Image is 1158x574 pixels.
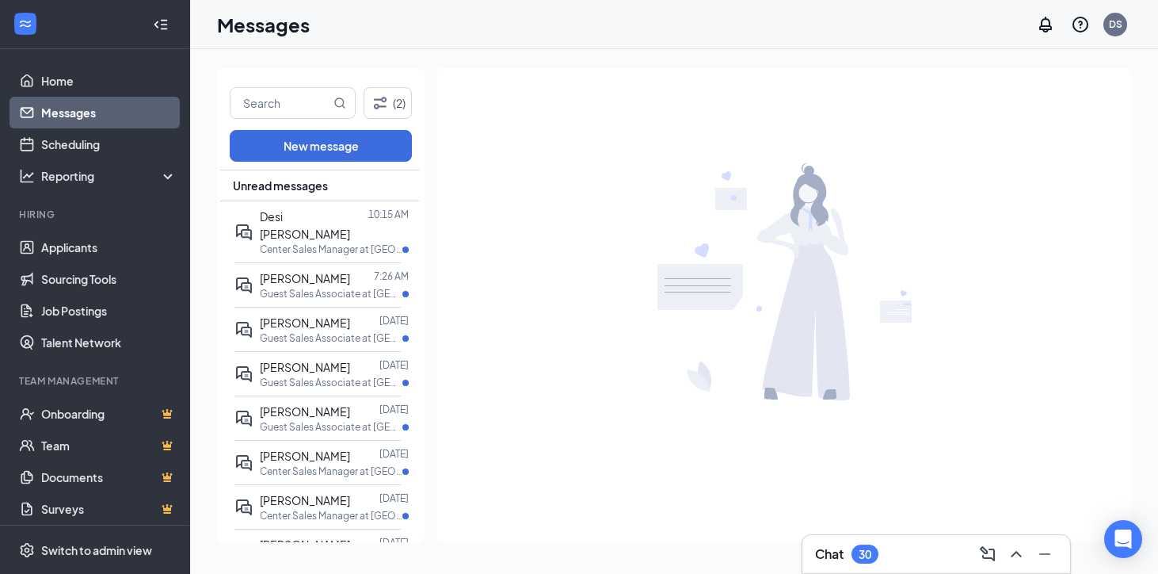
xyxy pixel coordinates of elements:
p: [DATE] [379,314,409,327]
div: Switch to admin view [41,542,152,558]
button: Filter (2) [364,87,412,119]
svg: ActiveDoubleChat [234,453,253,473]
svg: ActiveDoubleChat [234,542,253,561]
a: TeamCrown [41,430,177,461]
svg: ActiveDoubleChat [234,409,253,428]
div: DS [1109,17,1122,31]
svg: Minimize [1035,545,1054,564]
p: Center Sales Manager at [GEOGRAPHIC_DATA] [260,465,402,478]
p: Guest Sales Associate at [GEOGRAPHIC_DATA] [260,287,402,300]
a: SurveysCrown [41,493,177,525]
span: [PERSON_NAME] [260,404,350,419]
a: Job Postings [41,295,177,327]
h3: Chat [815,545,844,563]
span: [PERSON_NAME] [260,271,350,285]
svg: ComposeMessage [978,545,997,564]
span: [PERSON_NAME] [260,316,350,330]
span: [PERSON_NAME] [260,493,350,507]
svg: ActiveDoubleChat [234,498,253,517]
span: [PERSON_NAME] [260,449,350,463]
p: [DATE] [379,358,409,372]
svg: ActiveDoubleChat [234,365,253,384]
svg: Notifications [1036,15,1055,34]
a: DocumentsCrown [41,461,177,493]
svg: WorkstreamLogo [17,16,33,32]
button: ChevronUp [1004,541,1029,567]
p: [DATE] [379,492,409,505]
a: Messages [41,97,177,128]
span: [PERSON_NAME] [260,538,350,552]
p: Guest Sales Associate at [GEOGRAPHIC_DATA] [260,331,402,345]
input: Search [230,88,330,118]
a: Scheduling [41,128,177,160]
p: [DATE] [379,403,409,416]
svg: Analysis [19,168,35,184]
button: Minimize [1032,541,1057,567]
p: Center Sales Manager at [GEOGRAPHIC_DATA] [260,243,402,256]
button: New message [230,130,412,162]
div: Reporting [41,168,177,184]
svg: Filter [371,94,390,113]
svg: ActiveDoubleChat [234,276,253,295]
p: [DATE] [379,447,409,461]
svg: ActiveDoubleChat [234,223,253,242]
svg: ChevronUp [1007,545,1026,564]
div: Hiring [19,208,173,221]
div: Open Intercom Messenger [1104,520,1142,558]
a: Home [41,65,177,97]
svg: Collapse [153,17,169,33]
span: Desi [PERSON_NAME] [260,209,350,241]
button: ComposeMessage [975,541,1000,567]
p: 10:15 AM [368,208,409,221]
span: [PERSON_NAME] [260,360,350,374]
svg: Settings [19,542,35,558]
a: Sourcing Tools [41,263,177,295]
a: Applicants [41,232,177,263]
a: OnboardingCrown [41,398,177,430]
svg: QuestionInfo [1071,15,1090,34]
p: Guest Sales Associate at [GEOGRAPHIC_DATA] [260,420,402,434]
p: Guest Sales Associate at [GEOGRAPHIC_DATA] [260,376,402,389]
p: 7:26 AM [374,270,409,283]
svg: MagnifyingGlass [333,97,346,109]
a: Talent Network [41,327,177,358]
div: 30 [859,548,871,561]
div: Team Management [19,374,173,388]
p: Center Sales Manager at [GEOGRAPHIC_DATA] [260,509,402,522]
span: Unread messages [233,178,328,193]
h1: Messages [217,11,310,38]
p: [DATE] [379,536,409,549]
svg: ActiveDoubleChat [234,320,253,339]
